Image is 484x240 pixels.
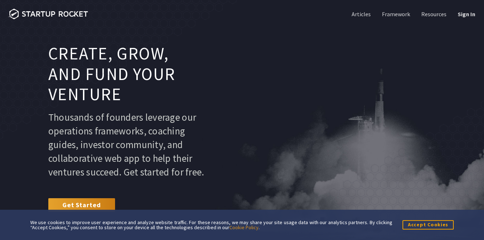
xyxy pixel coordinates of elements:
[48,44,206,105] h1: Create, grow, and fund your venture
[48,198,115,211] a: Get Started
[456,10,475,18] a: Sign In
[402,220,454,229] button: Accept Cookies
[420,10,446,18] a: Resources
[229,224,259,231] a: Cookie Policy
[380,10,410,18] a: Framework
[48,110,206,179] p: Thousands of founders leverage our operations frameworks, coaching guides, investor community, an...
[350,10,371,18] a: Articles
[30,220,392,230] div: We use cookies to improve user experience and analyze website traffic. For these reasons, we may ...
